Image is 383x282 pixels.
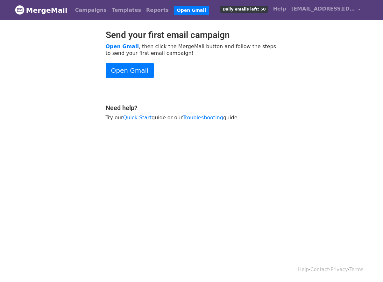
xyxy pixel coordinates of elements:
[144,4,171,17] a: Reports
[109,4,144,17] a: Templates
[106,63,154,78] a: Open Gmail
[106,30,278,41] h2: Send your first email campaign
[289,3,363,18] a: [EMAIL_ADDRESS][DOMAIN_NAME]
[310,267,329,272] a: Contact
[106,43,278,56] p: , then click the MergeMail button and follow the steps to send your first email campaign!
[220,6,268,13] span: Daily emails left: 50
[291,5,355,13] span: [EMAIL_ADDRESS][DOMAIN_NAME]
[271,3,289,15] a: Help
[73,4,109,17] a: Campaigns
[15,4,67,17] a: MergeMail
[106,104,278,112] h4: Need help?
[218,3,270,15] a: Daily emails left: 50
[298,267,309,272] a: Help
[15,5,25,15] img: MergeMail logo
[330,267,348,272] a: Privacy
[106,43,139,49] a: Open Gmail
[183,115,223,121] a: Troubleshooting
[123,115,152,121] a: Quick Start
[349,267,363,272] a: Terms
[106,114,278,121] p: Try our guide or our guide.
[174,6,209,15] a: Open Gmail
